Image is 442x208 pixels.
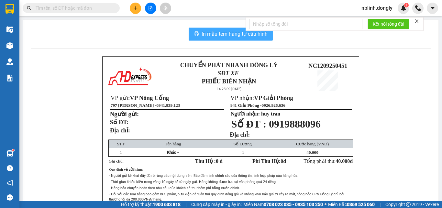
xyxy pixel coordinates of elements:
[281,158,283,164] span: 0
[145,3,156,14] button: file-add
[6,150,13,157] img: warehouse-icon
[401,5,406,11] img: icon-new-feature
[12,149,14,151] sup: 1
[6,58,13,65] img: warehouse-icon
[217,87,241,91] span: 14:25:09 [DATE]
[6,75,13,81] img: solution-icon
[6,42,13,49] img: warehouse-icon
[414,19,419,23] span: close
[195,158,223,164] strong: Thu Hộ :
[163,6,168,10] span: aim
[306,150,318,155] span: 40.000
[167,150,179,155] span: Khác -
[218,70,239,77] span: SĐT XE
[109,168,142,171] span: Quy định về gửi hàng
[427,3,438,14] button: caret-down
[6,4,14,14] img: logo-vxr
[404,3,409,7] sup: 1
[243,201,323,208] span: Miền Nam
[130,3,141,14] button: plus
[254,94,293,101] span: VP Giải Phóng
[261,111,280,116] span: huy tran
[249,19,362,29] input: Nhập số tổng đài
[111,94,169,101] span: VP gửi:
[142,168,143,171] span: :
[109,192,344,202] span: - Đối với các loại hàng bao gồm bưu phẩm, bưu kiện đã tuân thủ quy định đóng gói và không khai bá...
[185,201,186,208] span: |
[230,94,293,101] span: VP nhận:
[120,150,122,155] span: 1
[153,202,181,207] strong: 1900 633 818
[296,141,329,146] span: Cước hàng (VNĐ)
[3,19,13,42] img: logo
[430,5,436,11] span: caret-down
[216,158,223,164] span: 0 đ
[242,150,244,155] span: 1
[231,111,260,116] strong: Người nhận:
[110,127,130,134] strong: Địa chỉ:
[191,201,242,208] span: Cung cấp máy in - giấy in:
[109,186,240,190] span: - Hàng hóa chuyển hoàn theo nhu cầu của khách sẽ thu thêm phí bằng cước chính.
[325,203,326,206] span: ⚪️
[6,26,13,33] img: warehouse-icon
[189,28,273,41] button: printerIn mẫu tem hàng tự cấu hình
[111,103,180,108] span: 797 [PERSON_NAME] -
[328,201,375,208] span: Miền Bắc
[121,201,181,208] span: Hỗ trợ kỹ thuật:
[347,202,375,207] strong: 0369 525 060
[269,118,321,130] span: 0919888096
[109,159,124,164] span: Ghi chú:
[264,202,323,207] strong: 0708 023 035 - 0935 103 250
[230,103,285,108] span: 941 Giải Phóng -
[109,174,298,178] span: - Người gửi kê khai đầy đủ rõ ràng các nội dung trên. Bảo đảm tính chính xác của thông tin, tính ...
[148,6,153,10] span: file-add
[368,19,409,29] button: Kết nối tổng đài
[350,158,353,164] span: đ
[304,158,353,164] span: Tổng phải thu:
[405,3,407,7] span: 1
[7,180,13,186] span: notification
[109,180,277,184] span: - Thời gian khiếu kiện trong vòng 10 ngày kể từ ngày gửi. Hàng không được lưu tại văn phòng quá 2...
[16,36,51,50] strong: PHIẾU BIÊN NHẬN
[14,5,54,26] strong: CHUYỂN PHÁT NHANH ĐÔNG LÝ
[36,5,112,12] input: Tìm tên, số ĐT hoặc mã đơn
[202,78,256,85] strong: PHIẾU BIÊN NHẬN
[130,94,169,101] span: VP Nông Cống
[117,141,125,146] span: STT
[356,4,398,12] span: nblinh.dongly
[160,3,171,14] button: aim
[23,28,44,34] span: SĐT XE
[234,141,252,146] span: Số Lượng
[252,158,286,164] strong: Phí Thu Hộ: đ
[180,62,278,68] strong: CHUYỂN PHÁT NHANH ĐÔNG LÝ
[308,62,347,69] span: NC1209250451
[231,118,266,130] span: Số ĐT :
[110,119,129,126] strong: Số ĐT:
[55,26,94,33] span: NC1209250446
[133,6,138,10] span: plus
[415,5,421,11] img: phone-icon
[380,201,381,208] span: |
[156,103,180,108] span: 0941.839.123
[262,103,285,108] span: 0926.926.636
[110,111,139,117] strong: Người gửi:
[336,158,350,164] span: 40.000
[165,141,181,146] span: Tên hàng
[373,20,404,28] span: Kết nối tổng đài
[27,6,31,10] span: search
[7,194,13,201] span: message
[406,202,411,207] span: copyright
[230,131,250,138] strong: Địa chỉ:
[202,30,268,38] span: In mẫu tem hàng tự cấu hình
[194,31,199,37] span: printer
[7,165,13,171] span: question-circle
[107,65,152,88] img: logo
